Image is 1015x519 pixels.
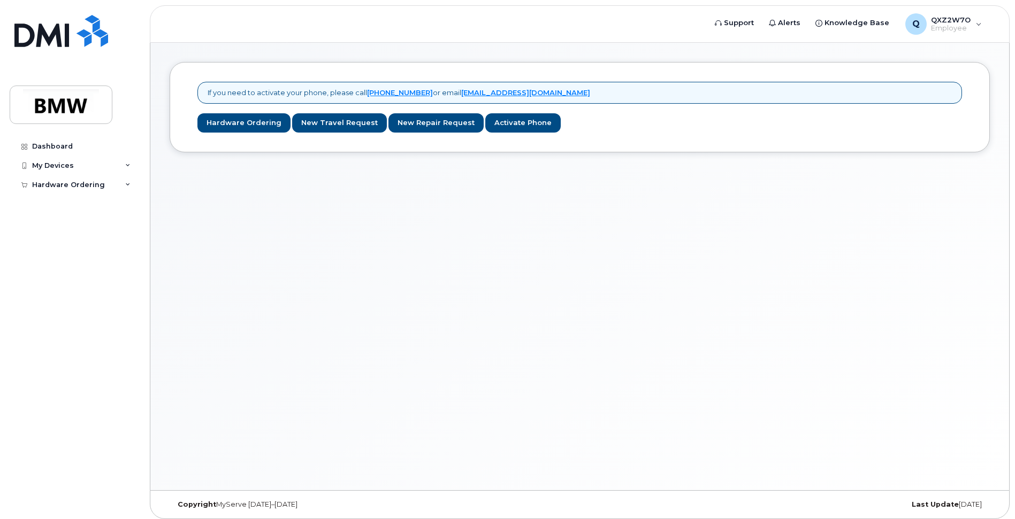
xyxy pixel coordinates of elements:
p: If you need to activate your phone, please call or email [208,88,590,98]
strong: Copyright [178,500,216,508]
strong: Last Update [912,500,959,508]
a: New Travel Request [292,113,387,133]
a: Activate Phone [485,113,561,133]
a: New Repair Request [388,113,484,133]
div: MyServe [DATE]–[DATE] [170,500,443,509]
a: [PHONE_NUMBER] [367,88,433,97]
a: Hardware Ordering [197,113,291,133]
div: [DATE] [716,500,990,509]
a: [EMAIL_ADDRESS][DOMAIN_NAME] [461,88,590,97]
